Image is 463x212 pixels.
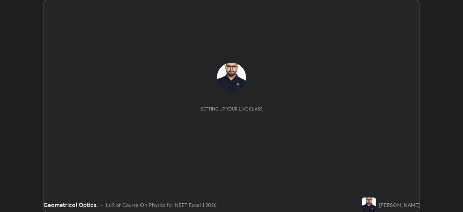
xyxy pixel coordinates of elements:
[362,198,376,212] img: 5c0d771597b348b1998e7a7797b362bf.jpg
[201,106,263,112] div: Setting up your live class
[217,63,246,92] img: 5c0d771597b348b1998e7a7797b362bf.jpg
[101,201,103,209] div: •
[106,201,217,209] div: L69 of Course On Physics for NEET Excel 1 2026
[379,201,420,209] div: [PERSON_NAME]
[43,200,98,209] div: Geometrical Optics.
